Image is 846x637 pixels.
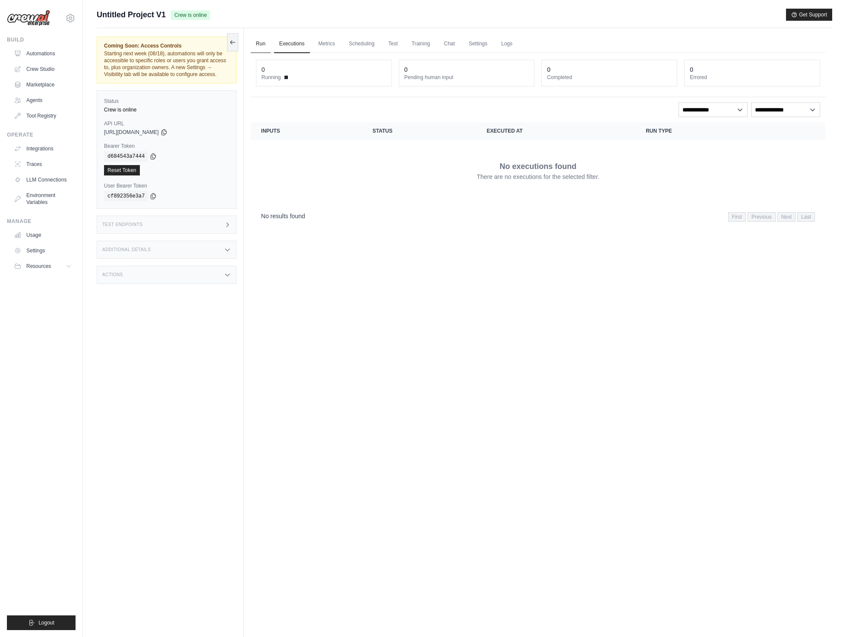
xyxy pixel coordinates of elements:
[171,10,210,20] span: Crew is online
[97,9,166,21] span: Untitled Project V1
[26,263,51,270] span: Resources
[102,247,151,252] h3: Additional Details
[104,191,148,201] code: cf892356e3a7
[104,129,159,136] span: [URL][DOMAIN_NAME]
[362,122,476,140] th: Status
[313,35,341,53] a: Metrics
[262,65,265,74] div: 0
[7,10,50,26] img: Logo
[344,35,379,53] a: Scheduling
[104,98,229,105] label: Status
[104,143,229,150] label: Bearer Token
[404,74,529,81] dt: Pending human input
[10,188,76,209] a: Environment Variables
[477,172,599,181] p: There are no executions for the selected filter.
[748,212,776,222] span: Previous
[102,272,123,277] h3: Actions
[728,212,815,222] nav: Pagination
[690,74,814,81] dt: Errored
[547,74,672,81] dt: Completed
[104,182,229,189] label: User Bearer Token
[7,36,76,43] div: Build
[404,65,408,74] div: 0
[10,228,76,242] a: Usage
[10,93,76,107] a: Agents
[251,35,271,53] a: Run
[251,205,825,227] nav: Pagination
[10,62,76,76] a: Crew Studio
[274,35,310,53] a: Executions
[104,106,229,113] div: Crew is online
[383,35,403,53] a: Test
[499,160,576,172] p: No executions found
[439,35,460,53] a: Chat
[547,65,550,74] div: 0
[777,212,796,222] span: Next
[7,218,76,225] div: Manage
[104,151,148,162] code: d684543a7444
[251,122,825,227] section: Crew executions table
[10,157,76,171] a: Traces
[10,47,76,61] a: Automations
[797,212,815,222] span: Last
[464,35,492,53] a: Settings
[10,78,76,92] a: Marketplace
[786,9,832,21] button: Get Support
[7,615,76,630] button: Logout
[10,142,76,156] a: Integrations
[38,619,54,626] span: Logout
[261,212,305,220] p: No results found
[102,222,143,227] h3: Test Endpoints
[104,51,226,77] span: Starting next week (08/18), automations will only be accessible to specific roles or users you gr...
[690,65,693,74] div: 0
[10,259,76,273] button: Resources
[7,131,76,138] div: Operate
[496,35,518,53] a: Logs
[10,244,76,258] a: Settings
[104,120,229,127] label: API URL
[262,74,281,81] span: Running
[104,165,140,175] a: Reset Token
[728,212,746,222] span: First
[104,42,229,49] span: Coming Soon: Access Controls
[10,173,76,187] a: LLM Connections
[635,122,767,140] th: Run Type
[10,109,76,123] a: Tool Registry
[251,122,362,140] th: Inputs
[477,122,636,140] th: Executed at
[407,35,436,53] a: Training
